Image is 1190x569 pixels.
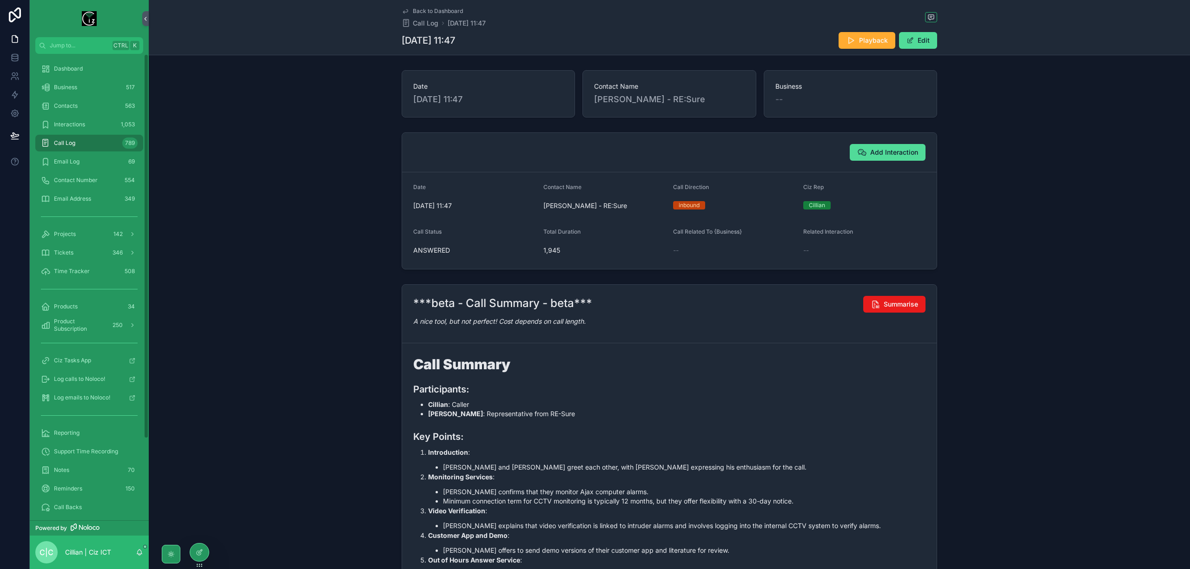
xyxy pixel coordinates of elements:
strong: [PERSON_NAME] [428,410,483,418]
div: 150 [123,483,138,494]
span: Jump to... [50,42,109,49]
p: Cillian | Ciz ICT [65,548,111,557]
span: Email Log [54,158,79,165]
span: [DATE] 11:47 [413,201,536,210]
span: -- [775,93,783,106]
button: Summarise [863,296,926,313]
h1: Call Summary [413,357,926,371]
button: Edit [899,32,937,49]
span: Tickets [54,249,73,256]
span: Call Backs [54,504,82,511]
span: Playback [859,36,888,45]
a: Reminders150 [35,480,143,497]
a: Reporting [35,425,143,441]
div: 1,053 [118,119,138,130]
span: Contacts [54,102,78,110]
strong: Customer App and Demo [428,531,508,539]
h2: ***beta - Call Summary - beta*** [413,296,592,311]
p: : [428,555,926,565]
h3: Key Points: [413,430,926,444]
span: Business [775,82,926,91]
a: Product Subscription250 [35,317,143,334]
div: 250 [110,320,126,331]
a: Call Log [402,19,438,28]
a: Products34 [35,298,143,315]
span: Projects [54,230,76,238]
span: Call Log [54,139,75,147]
div: 346 [110,247,126,258]
a: [DATE] 11:47 [448,19,486,28]
span: 1,945 [543,246,666,255]
span: Business [54,84,77,91]
img: App logo [82,11,97,26]
button: Playback [839,32,895,49]
div: 563 [122,100,138,111]
li: : Representative from RE-Sure [428,409,926,419]
a: Call Log789 [35,135,143,151]
p: : [428,447,926,457]
div: inbound [679,201,700,209]
span: ANSWERED [413,246,536,255]
span: Total Duration [543,228,581,235]
a: Notes70 [35,462,143,478]
span: Log calls to Noloco! [54,375,105,383]
span: Date [413,82,563,91]
div: 554 [122,175,138,186]
div: 142 [111,229,126,240]
p: : [428,472,926,482]
span: Call Status [413,228,442,235]
span: Contact Name [594,82,744,91]
button: Add Interaction [850,144,926,161]
span: Related Interaction [803,228,853,235]
a: Dashboard [35,60,143,77]
li: [PERSON_NAME] and [PERSON_NAME] greet each other, with [PERSON_NAME] expressing his enthusiasm fo... [443,463,926,472]
span: Support Time Recording [54,448,118,455]
a: Call Backs [35,499,143,516]
a: Powered by [30,520,149,536]
p: : [428,506,926,516]
a: Email Log69 [35,153,143,170]
span: Ctrl [112,41,129,50]
li: [PERSON_NAME] confirms that they monitor Ajax computer alarms. [443,487,926,497]
span: Powered by [35,524,67,532]
span: Ciz Rep [803,183,824,190]
a: Ciz Tasks App [35,352,143,369]
span: Interactions [54,121,85,128]
a: Log emails to Noloco! [35,389,143,406]
a: Back to Dashboard [402,7,463,15]
div: Cillian [809,201,825,209]
a: Interactions1,053 [35,116,143,133]
button: Jump to...CtrlK [35,37,143,54]
span: [DATE] 11:47 [413,93,563,106]
span: Log emails to Noloco! [54,394,110,401]
li: [PERSON_NAME] explains that video verification is linked to intruder alarms and involves logging ... [443,521,926,530]
div: scrollable content [30,54,149,520]
span: Reporting [54,429,79,437]
a: Log calls to Noloco! [35,371,143,387]
div: 789 [122,137,138,149]
li: [PERSON_NAME] offers to send demo versions of their customer app and literature for review. [443,546,926,555]
span: Call Related To {Business} [673,228,742,235]
span: [PERSON_NAME] - RE:Sure [543,201,666,210]
a: Contacts563 [35,98,143,114]
span: Contact Number [54,177,98,184]
strong: Cillian [428,400,448,408]
span: Time Tracker [54,268,90,275]
span: Ciz Tasks App [54,357,91,364]
span: Contact Name [543,183,582,190]
strong: Out of Hours Answer Service [428,556,520,564]
span: Products [54,303,78,310]
span: Date [413,183,426,190]
div: 517 [123,82,138,93]
a: Tickets346 [35,244,143,261]
em: A nice tool, but not perfect! Cost depends on call length. [413,317,586,325]
span: Call Log [413,19,438,28]
span: Add Interaction [870,148,918,157]
strong: Video Verification [428,507,485,515]
span: Reminders [54,485,82,492]
li: : Caller [428,400,926,409]
strong: Introduction [428,448,468,456]
span: -- [803,246,809,255]
span: -- [673,246,679,255]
